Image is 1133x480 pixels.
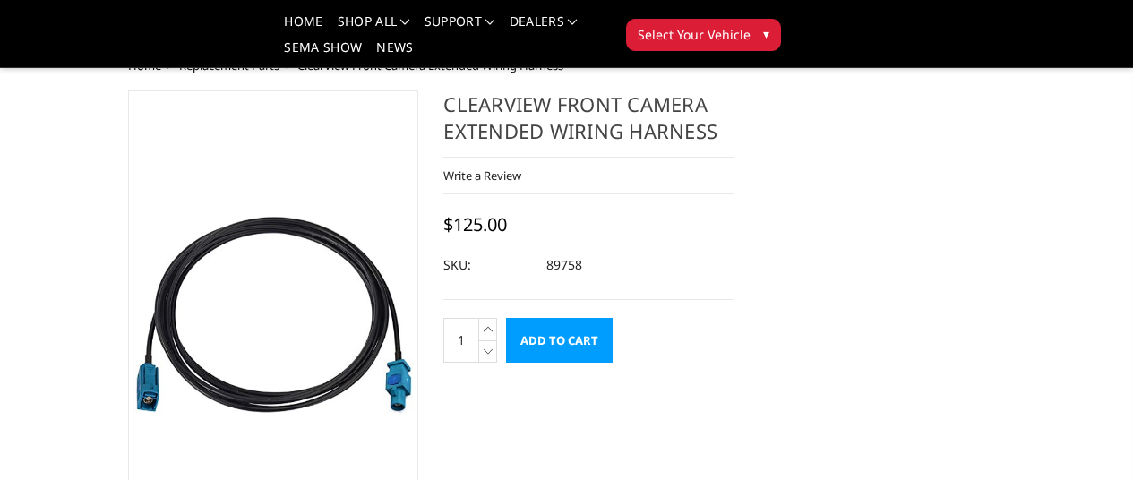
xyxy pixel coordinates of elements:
dt: SKU: [443,249,533,281]
a: SEMA Show [284,41,362,67]
a: Dealers [510,15,578,41]
span: Select Your Vehicle [638,25,751,44]
button: Select Your Vehicle [626,19,781,51]
span: $125.00 [443,212,507,236]
dd: 89758 [546,249,582,281]
a: Write a Review [443,167,521,184]
h1: ClearView Front Camera Extended Wiring Harness [443,90,734,158]
input: Add to Cart [506,318,613,363]
a: Home [284,15,322,41]
a: News [376,41,413,67]
span: ▾ [763,24,769,43]
a: Support [425,15,495,41]
a: shop all [338,15,410,41]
